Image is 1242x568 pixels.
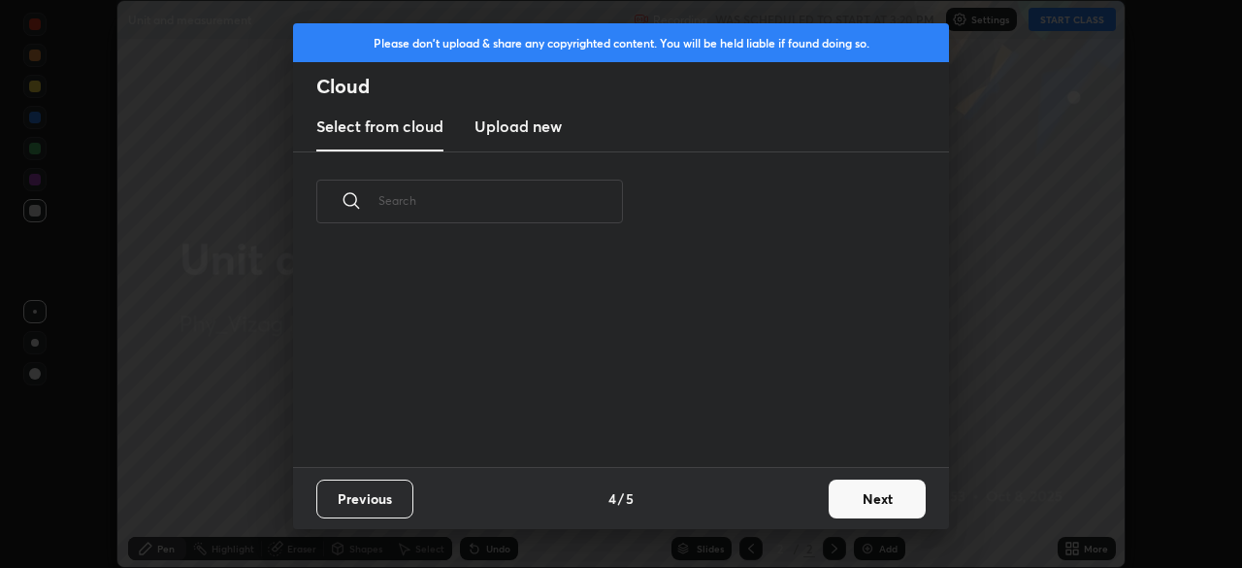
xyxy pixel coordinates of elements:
button: Next [829,480,926,518]
h2: Cloud [316,74,949,99]
input: Search [378,159,623,242]
h4: 5 [626,488,634,509]
div: Please don't upload & share any copyrighted content. You will be held liable if found doing so. [293,23,949,62]
h4: 4 [608,488,616,509]
button: Previous [316,480,413,518]
h4: / [618,488,624,509]
h3: Upload new [474,115,562,138]
h3: Select from cloud [316,115,443,138]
